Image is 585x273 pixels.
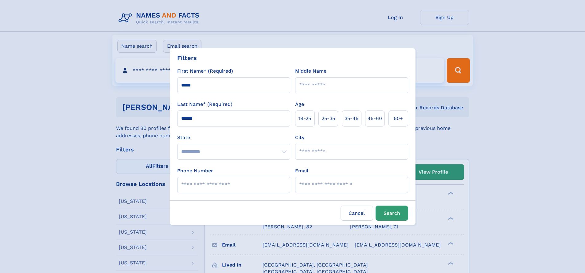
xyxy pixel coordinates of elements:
label: Middle Name [295,67,326,75]
label: Cancel [341,206,373,221]
span: 60+ [394,115,403,122]
span: 45‑60 [368,115,382,122]
button: Search [376,206,408,221]
span: 25‑35 [322,115,335,122]
label: City [295,134,304,141]
label: Email [295,167,308,175]
label: Age [295,101,304,108]
label: First Name* (Required) [177,67,233,75]
label: Phone Number [177,167,213,175]
span: 35‑45 [345,115,358,122]
div: Filters [177,53,197,62]
label: State [177,134,290,141]
label: Last Name* (Required) [177,101,232,108]
span: 18‑25 [298,115,311,122]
